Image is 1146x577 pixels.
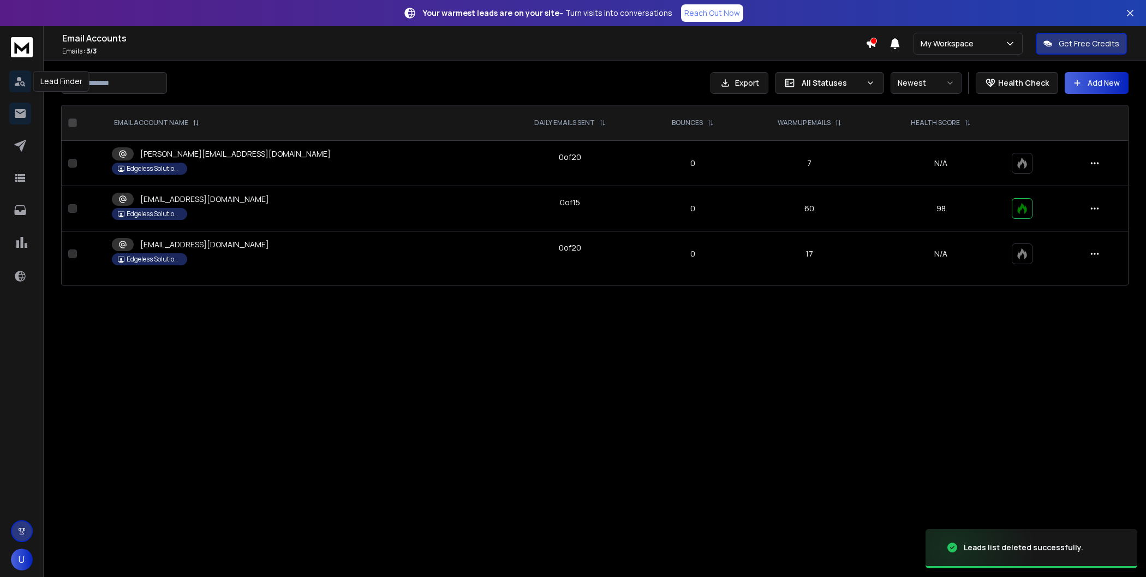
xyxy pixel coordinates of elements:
p: N/A [884,158,999,169]
p: Edgeless Solutions [127,210,181,218]
p: Health Check [998,78,1049,88]
p: Edgeless Solutions [127,164,181,173]
h1: Email Accounts [62,32,866,45]
p: – Turn visits into conversations [423,8,672,19]
p: BOUNCES [672,118,703,127]
button: Export [711,72,768,94]
a: Reach Out Now [681,4,743,22]
p: [EMAIL_ADDRESS][DOMAIN_NAME] [140,194,269,205]
div: 0 of 15 [560,197,580,208]
p: Edgeless Solutions [127,255,181,264]
p: 0 [650,248,736,259]
span: 3 / 3 [86,46,97,56]
button: Health Check [976,72,1058,94]
button: Get Free Credits [1036,33,1127,55]
p: 0 [650,158,736,169]
p: N/A [884,248,999,259]
p: [EMAIL_ADDRESS][DOMAIN_NAME] [140,239,269,250]
td: 7 [742,141,877,186]
td: 17 [742,231,877,277]
p: 0 [650,203,736,214]
p: Emails : [62,47,866,56]
td: 98 [877,186,1005,231]
div: 0 of 20 [559,242,581,253]
button: U [11,549,33,570]
p: WARMUP EMAILS [778,118,831,127]
div: 0 of 20 [559,152,581,163]
p: Get Free Credits [1059,38,1119,49]
p: [PERSON_NAME][EMAIL_ADDRESS][DOMAIN_NAME] [140,148,331,159]
p: My Workspace [921,38,978,49]
p: Reach Out Now [684,8,740,19]
strong: Your warmest leads are on your site [423,8,559,18]
p: All Statuses [802,78,862,88]
p: HEALTH SCORE [911,118,960,127]
td: 60 [742,186,877,231]
button: Newest [891,72,962,94]
p: DAILY EMAILS SENT [534,118,595,127]
div: Leads list deleted successfully. [964,542,1083,553]
div: EMAIL ACCOUNT NAME [114,118,199,127]
img: logo [11,37,33,57]
button: Add New [1065,72,1129,94]
div: Lead Finder [33,71,89,92]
